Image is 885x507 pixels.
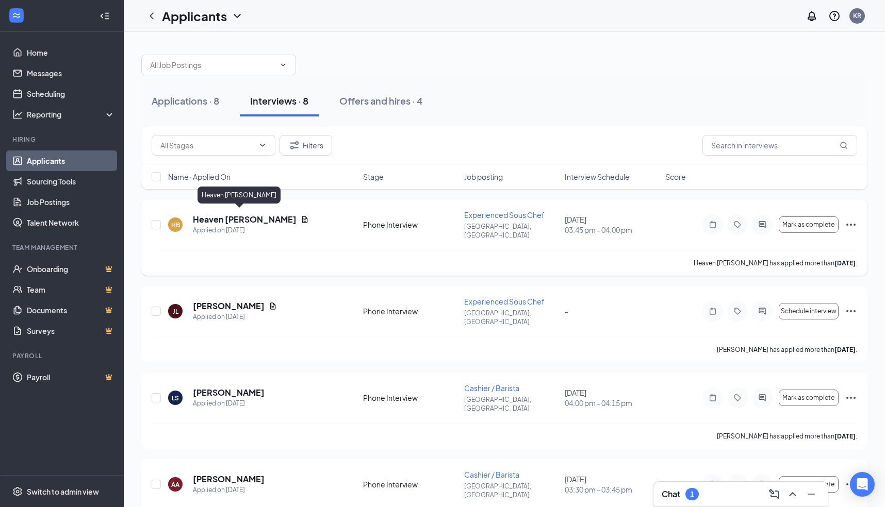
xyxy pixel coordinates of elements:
span: Schedule interview [781,308,837,315]
svg: ChevronDown [231,10,243,22]
span: 04:00 pm - 04:15 pm [565,398,659,408]
svg: Document [301,215,309,224]
p: [GEOGRAPHIC_DATA], [GEOGRAPHIC_DATA] [464,482,559,499]
p: [GEOGRAPHIC_DATA], [GEOGRAPHIC_DATA] [464,309,559,326]
p: [PERSON_NAME] has applied more than . [717,345,857,354]
p: [GEOGRAPHIC_DATA], [GEOGRAPHIC_DATA] [464,222,559,240]
div: JL [173,307,178,316]
div: KR [853,11,861,20]
svg: Ellipses [845,478,857,491]
svg: ChevronUp [786,488,799,500]
h5: [PERSON_NAME] [193,474,265,485]
svg: Notifications [806,10,818,22]
h5: [PERSON_NAME] [193,387,265,398]
div: LS [172,394,179,402]
div: Hiring [12,135,113,144]
svg: ActiveChat [756,221,768,229]
div: Phone Interview [363,219,457,230]
div: Applied on [DATE] [193,398,265,409]
a: Sourcing Tools [27,171,115,192]
svg: Ellipses [845,392,857,404]
div: Reporting [27,109,116,120]
svg: Collapse [100,11,110,21]
svg: WorkstreamLogo [11,10,22,21]
div: Payroll [12,351,113,360]
svg: Note [707,307,719,315]
svg: ComposeMessage [768,488,780,500]
svg: Note [707,394,719,402]
div: Phone Interview [363,393,457,403]
a: PayrollCrown [27,367,115,387]
a: Job Postings [27,192,115,212]
span: - [565,307,568,316]
svg: ChevronDown [258,141,267,149]
svg: Settings [12,486,23,497]
svg: ChevronDown [279,61,287,69]
h3: Chat [662,488,680,500]
div: [DATE] [565,387,659,408]
div: Applications · 8 [152,94,219,107]
span: Interview Schedule [565,172,630,182]
h1: Applicants [162,7,227,25]
div: Phone Interview [363,479,457,489]
b: [DATE] [834,432,856,440]
span: Experienced Sous Chef [464,210,545,219]
svg: Tag [731,221,744,229]
button: Mark as complete [779,476,839,493]
input: All Job Postings [150,59,275,71]
svg: Ellipses [845,218,857,231]
svg: ActiveChat [756,307,768,315]
div: HB [171,221,180,229]
h5: Heaven [PERSON_NAME] [193,214,297,225]
div: [DATE] [565,214,659,235]
svg: Tag [731,394,744,402]
svg: Note [707,221,719,229]
a: OnboardingCrown [27,259,115,279]
input: Search in interviews [702,135,857,156]
a: TeamCrown [27,279,115,300]
p: [GEOGRAPHIC_DATA], [GEOGRAPHIC_DATA] [464,395,559,413]
p: Heaven [PERSON_NAME] has applied more than . [694,259,857,267]
button: Schedule interview [779,303,839,319]
div: Interviews · 8 [250,94,308,107]
div: Open Intercom Messenger [850,472,875,497]
div: [DATE] [565,474,659,495]
div: Team Management [12,243,113,252]
svg: QuestionInfo [828,10,841,22]
svg: ActiveChat [756,480,768,488]
span: Stage [363,172,384,182]
div: Applied on [DATE] [193,225,309,235]
input: All Stages [160,140,254,151]
button: Mark as complete [779,390,839,406]
svg: Note [707,480,719,488]
span: Mark as complete [782,221,834,228]
span: Cashier / Barista [464,470,519,479]
div: Applied on [DATE] [193,485,265,495]
svg: Tag [731,480,744,488]
div: Phone Interview [363,306,457,316]
svg: Filter [288,139,301,151]
span: Score [665,172,686,182]
span: Mark as complete [782,394,834,401]
svg: Minimize [805,488,817,500]
svg: Analysis [12,109,23,120]
span: Experienced Sous Chef [464,297,545,306]
div: Switch to admin view [27,486,99,497]
svg: Ellipses [845,305,857,317]
a: ChevronLeft [145,10,158,22]
div: 1 [690,490,694,499]
button: ComposeMessage [766,486,782,502]
span: 03:30 pm - 03:45 pm [565,484,659,495]
p: [PERSON_NAME] has applied more than . [717,432,857,441]
svg: ActiveChat [756,394,768,402]
span: Job posting [464,172,503,182]
a: DocumentsCrown [27,300,115,320]
div: Offers and hires · 4 [339,94,423,107]
button: Filter Filters [280,135,332,156]
div: Applied on [DATE] [193,312,277,322]
a: Applicants [27,150,115,171]
span: Cashier / Barista [464,383,519,393]
button: Minimize [803,486,820,502]
span: Mark as complete [782,481,834,488]
div: Heaven [PERSON_NAME] [198,187,281,204]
